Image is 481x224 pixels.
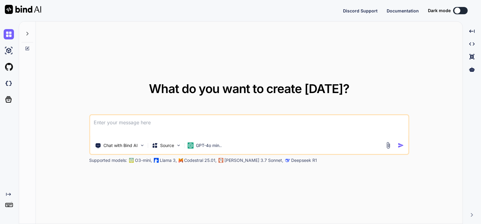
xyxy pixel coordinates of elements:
img: attachment [385,142,392,149]
p: [PERSON_NAME] 3.7 Sonnet, [224,157,283,163]
img: Mistral-AI [179,158,183,162]
button: Discord Support [343,8,378,14]
img: githubLight [4,62,14,72]
p: Llama 3, [160,157,177,163]
img: Pick Tools [140,143,145,148]
p: Codestral 25.01, [184,157,217,163]
img: claude [285,158,290,163]
span: What do you want to create [DATE]? [149,81,349,96]
img: chat [4,29,14,39]
span: Documentation [387,8,419,13]
p: GPT-4o min.. [196,142,222,149]
img: darkCloudIdeIcon [4,78,14,89]
img: Pick Models [176,143,181,148]
p: Supported models: [89,157,127,163]
span: Dark mode [428,8,451,14]
p: Deepseek R1 [291,157,317,163]
img: GPT-4 [129,158,134,163]
img: GPT-4o mini [187,142,193,149]
p: Chat with Bind AI [103,142,138,149]
img: Bind AI [5,5,41,14]
span: Discord Support [343,8,378,13]
p: Source [160,142,174,149]
img: ai-studio [4,45,14,56]
img: Llama2 [154,158,159,163]
img: icon [398,142,404,149]
img: claude [218,158,223,163]
button: Documentation [387,8,419,14]
p: O3-mini, [135,157,152,163]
